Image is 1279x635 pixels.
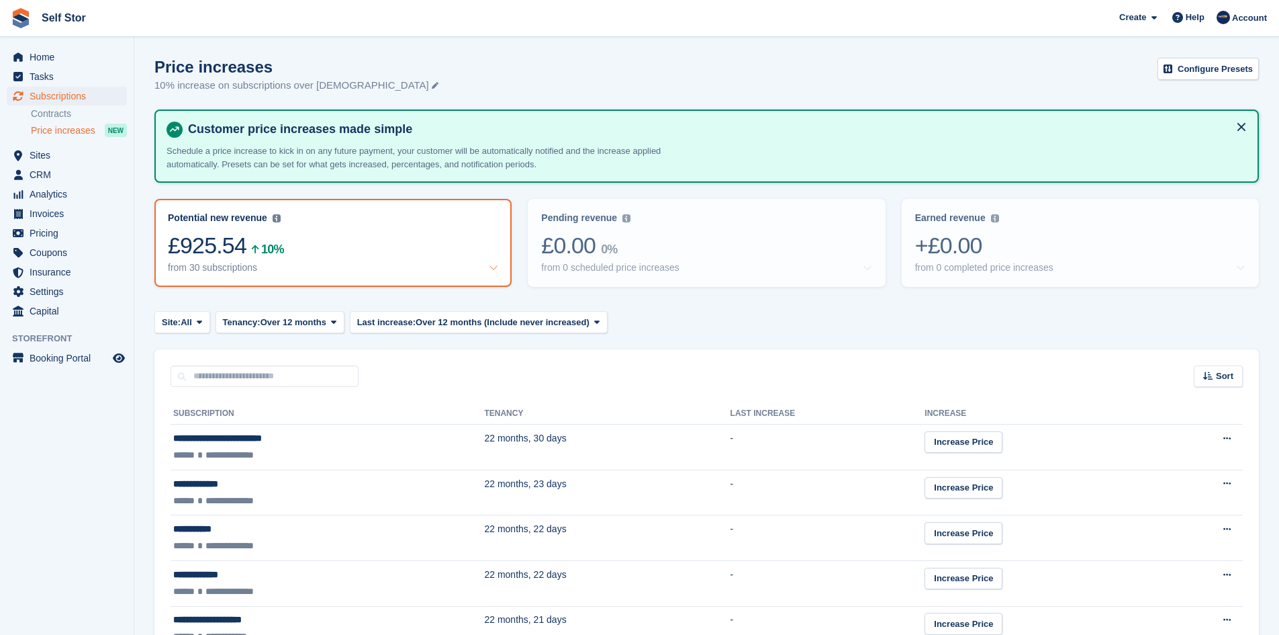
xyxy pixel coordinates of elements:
[730,470,925,515] td: -
[273,214,281,222] img: icon-info-grey-7440780725fd019a000dd9b08b2336e03edf1995a4989e88bcd33f0948082b44.svg
[528,199,885,287] a: Pending revenue £0.00 0% from 0 scheduled price increases
[484,433,566,443] span: 22 months, 30 days
[171,403,484,425] th: Subscription
[541,212,617,224] div: Pending revenue
[7,67,127,86] a: menu
[168,232,498,259] div: £925.54
[261,245,283,254] div: 10%
[7,282,127,301] a: menu
[167,144,670,171] p: Schedule a price increase to kick in on any future payment, your customer will be automatically n...
[925,568,1002,590] a: Increase Price
[915,212,986,224] div: Earned revenue
[541,232,871,259] div: £0.00
[7,87,127,105] a: menu
[111,350,127,366] a: Preview store
[183,122,1247,137] h4: Customer price increases made simple
[484,569,566,580] span: 22 months, 22 days
[730,560,925,606] td: -
[925,431,1002,454] a: Increase Price
[7,243,127,262] a: menu
[223,316,260,329] span: Tenancy:
[31,123,127,138] a: Price increases NEW
[902,199,1259,287] a: Earned revenue +£0.00 from 0 completed price increases
[915,262,1053,273] div: from 0 completed price increases
[7,185,127,204] a: menu
[484,523,566,534] span: 22 months, 22 days
[7,302,127,321] a: menu
[31,124,95,137] span: Price increases
[925,613,1002,635] a: Increase Price
[181,316,192,329] span: All
[484,403,730,425] th: Tenancy
[30,243,110,262] span: Coupons
[30,282,110,301] span: Settings
[622,214,630,222] img: icon-info-grey-7440780725fd019a000dd9b08b2336e03edf1995a4989e88bcd33f0948082b44.svg
[7,48,127,67] a: menu
[105,124,127,137] div: NEW
[168,262,257,273] div: from 30 subscriptions
[484,614,566,625] span: 22 months, 21 days
[7,146,127,165] a: menu
[991,214,999,222] img: icon-info-grey-7440780725fd019a000dd9b08b2336e03edf1995a4989e88bcd33f0948082b44.svg
[7,349,127,368] a: menu
[484,478,566,489] span: 22 months, 23 days
[1216,370,1233,383] span: Sort
[216,311,344,333] button: Tenancy: Over 12 months
[1119,11,1146,24] span: Create
[154,78,438,93] p: 10% increase on subscriptions over [DEMOGRAPHIC_DATA]
[7,204,127,223] a: menu
[12,332,134,345] span: Storefront
[30,146,110,165] span: Sites
[357,316,416,329] span: Last increase:
[30,349,110,368] span: Booking Portal
[30,165,110,184] span: CRM
[11,8,31,28] img: stora-icon-8386f47178a22dfd0bd8f6a31ec36ba5ce8667c1dd55bd0f319d3a0aa187defe.svg
[1232,11,1267,25] span: Account
[154,199,512,287] a: Potential new revenue £925.54 10% from 30 subscriptions
[154,311,210,333] button: Site: All
[168,212,267,224] div: Potential new revenue
[30,224,110,243] span: Pricing
[416,316,589,329] span: Over 12 months (Include never increased)
[31,108,127,120] a: Contracts
[541,262,679,273] div: from 0 scheduled price increases
[730,403,925,425] th: Last increase
[601,245,617,254] div: 0%
[30,263,110,282] span: Insurance
[925,522,1002,544] a: Increase Price
[1217,11,1230,24] img: Chris Rice
[260,316,326,329] span: Over 12 months
[925,477,1002,499] a: Increase Price
[7,165,127,184] a: menu
[30,67,110,86] span: Tasks
[30,185,110,204] span: Analytics
[730,515,925,561] td: -
[30,204,110,223] span: Invoices
[162,316,181,329] span: Site:
[350,311,608,333] button: Last increase: Over 12 months (Include never increased)
[1186,11,1204,24] span: Help
[36,7,91,29] a: Self Stor
[925,403,1158,425] th: Increase
[30,302,110,321] span: Capital
[7,224,127,243] a: menu
[154,58,438,76] h1: Price increases
[30,87,110,105] span: Subscriptions
[30,48,110,67] span: Home
[1157,58,1259,80] a: Configure Presets
[915,232,1245,259] div: +£0.00
[7,263,127,282] a: menu
[730,425,925,470] td: -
